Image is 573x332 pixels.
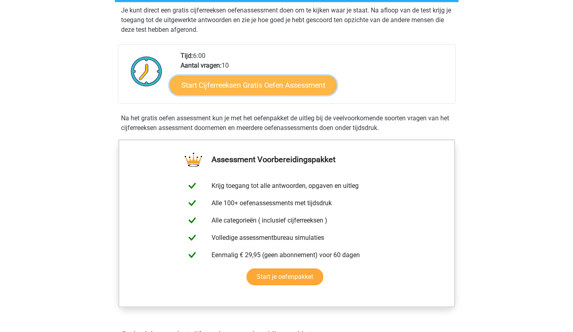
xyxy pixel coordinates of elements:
p: Je kunt direct een gratis cijferreeksen oefenassessment doen om te kijken waar je staat. Na afloo... [121,6,452,35]
a: Start je oefenpakket [246,268,323,285]
b: Tijd: [181,52,193,60]
a: Start Cijferreeksen Gratis Oefen Assessment [170,75,337,95]
div: Na het gratis oefen assessment kun je met het oefenpakket de uitleg bij de veelvoorkomende soorte... [118,113,456,133]
div: 6:00 10 [175,51,455,103]
b: Aantal vragen: [181,62,222,69]
img: Klok [126,51,167,91]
